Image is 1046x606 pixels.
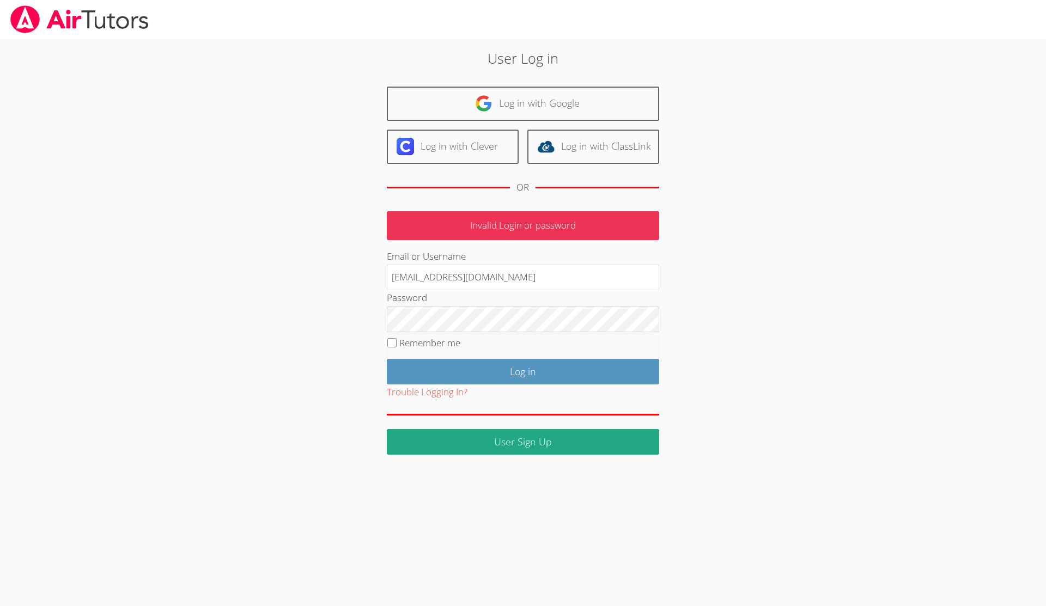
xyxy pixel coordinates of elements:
[387,250,466,262] label: Email or Username
[397,138,414,155] img: clever-logo-6eab21bc6e7a338710f1a6ff85c0baf02591cd810cc4098c63d3a4b26e2feb20.svg
[387,291,427,304] label: Password
[9,5,150,33] img: airtutors_banner-c4298cdbf04f3fff15de1276eac7730deb9818008684d7c2e4769d2f7ddbe033.png
[475,95,492,112] img: google-logo-50288ca7cdecda66e5e0955fdab243c47b7ad437acaf1139b6f446037453330a.svg
[387,211,659,240] p: Invalid Login or password
[516,180,529,195] div: OR
[387,429,659,455] a: User Sign Up
[527,130,659,164] a: Log in with ClassLink
[399,336,460,349] label: Remember me
[241,48,806,69] h2: User Log in
[387,87,659,121] a: Log in with Google
[387,130,519,164] a: Log in with Clever
[387,359,659,384] input: Log in
[537,138,555,155] img: classlink-logo-d6bb404cc1216ec64c9a2012d9dc4662098be43eaf13dc465df04b49fa7ab582.svg
[387,384,467,400] button: Trouble Logging In?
